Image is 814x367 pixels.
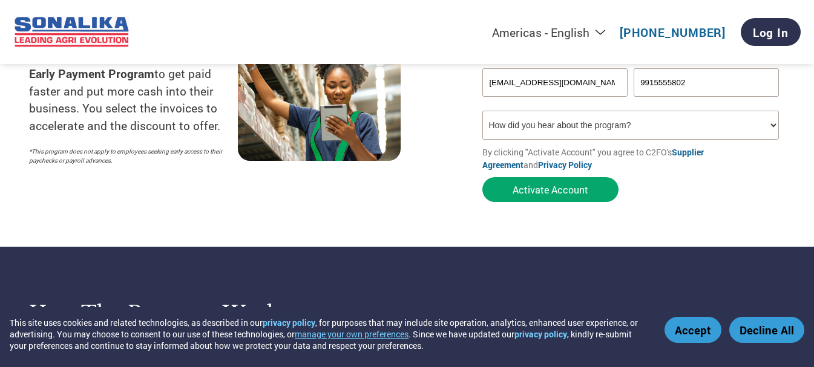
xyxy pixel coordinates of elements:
[514,328,567,340] a: privacy policy
[10,317,647,351] div: This site uses cookies and related technologies, as described in our , for purposes that may incl...
[29,300,392,325] h3: How the program works
[29,48,238,135] p: Suppliers choose C2FO and the to get paid faster and put more cash into their business. You selec...
[665,317,721,343] button: Accept
[263,317,315,328] a: privacy policy
[729,317,804,343] button: Decline All
[482,98,628,106] div: Inavlid Email Address
[482,146,704,171] a: Supplier Agreement
[634,98,779,106] div: Inavlid Phone Number
[620,25,726,40] a: [PHONE_NUMBER]
[634,68,779,97] input: Phone*
[29,48,211,81] strong: ITL Early Payment Program
[538,159,592,171] a: Privacy Policy
[482,146,785,171] p: By clicking "Activate Account" you agree to C2FO's and
[295,328,409,340] button: manage your own preferences
[238,42,401,161] img: supply chain worker
[14,16,130,49] img: ITL
[29,147,226,165] p: *This program does not apply to employees seeking early access to their paychecks or payroll adva...
[482,68,628,97] input: Invalid Email format
[482,177,619,202] button: Activate Account
[741,18,801,46] a: Log In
